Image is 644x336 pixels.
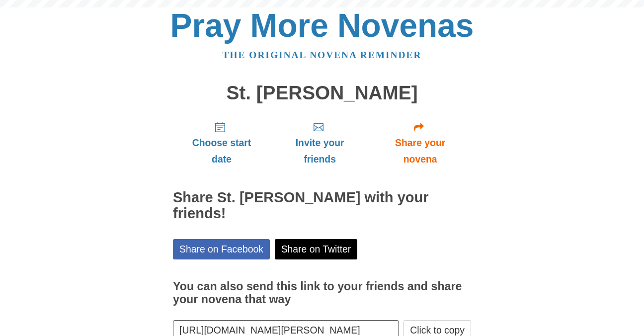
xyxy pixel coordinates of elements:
[275,239,358,259] a: Share on Twitter
[379,135,461,168] span: Share your novena
[170,7,474,44] a: Pray More Novenas
[173,280,471,306] h3: You can also send this link to your friends and share your novena that way
[173,83,471,104] h1: St. [PERSON_NAME]
[270,113,369,172] a: Invite your friends
[369,113,471,172] a: Share your novena
[173,113,270,172] a: Choose start date
[183,135,260,168] span: Choose start date
[223,50,422,60] a: The original novena reminder
[173,190,471,222] h2: Share St. [PERSON_NAME] with your friends!
[173,239,270,259] a: Share on Facebook
[280,135,359,168] span: Invite your friends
